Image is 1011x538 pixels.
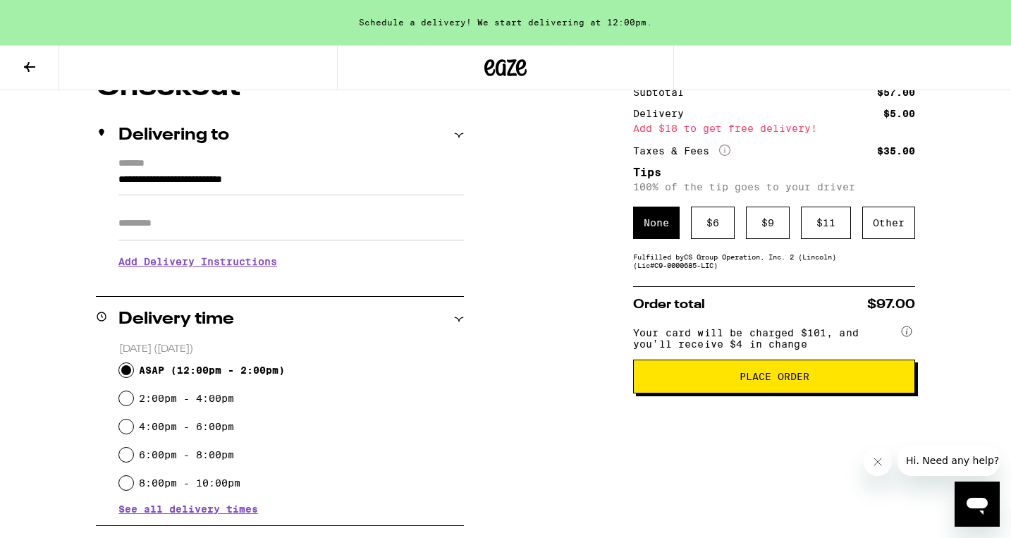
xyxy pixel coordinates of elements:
label: 8:00pm - 10:00pm [139,477,240,489]
span: $97.00 [867,298,915,311]
div: $ 9 [746,207,790,239]
div: Add $18 to get free delivery! [633,123,915,133]
div: Other [862,207,915,239]
p: [DATE] ([DATE]) [119,343,464,356]
div: None [633,207,680,239]
div: Subtotal [633,87,694,97]
label: 2:00pm - 4:00pm [139,393,234,404]
div: Taxes & Fees [633,145,730,157]
h2: Delivery time [118,311,234,328]
iframe: Close message [864,448,892,476]
div: $5.00 [883,109,915,118]
label: 6:00pm - 8:00pm [139,449,234,460]
h2: Delivering to [118,127,229,144]
div: Fulfilled by CS Group Operation, Inc. 2 (Lincoln) (Lic# C9-0000685-LIC ) [633,252,915,269]
button: See all delivery times [118,504,258,514]
iframe: Button to launch messaging window [955,482,1000,527]
div: $57.00 [877,87,915,97]
h5: Tips [633,167,915,178]
div: $ 6 [691,207,735,239]
iframe: Message from company [897,445,1000,476]
span: Place Order [740,372,809,381]
div: $ 11 [801,207,851,239]
h3: Add Delivery Instructions [118,245,464,278]
p: 100% of the tip goes to your driver [633,181,915,192]
span: Order total [633,298,705,311]
p: We'll contact you at [PHONE_NUMBER] when we arrive [118,278,464,289]
div: $35.00 [877,146,915,156]
span: ASAP ( 12:00pm - 2:00pm ) [139,365,285,376]
label: 4:00pm - 6:00pm [139,421,234,432]
div: Delivery [633,109,694,118]
span: Your card will be charged $101, and you’ll receive $4 in change [633,322,898,350]
button: Place Order [633,360,915,393]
